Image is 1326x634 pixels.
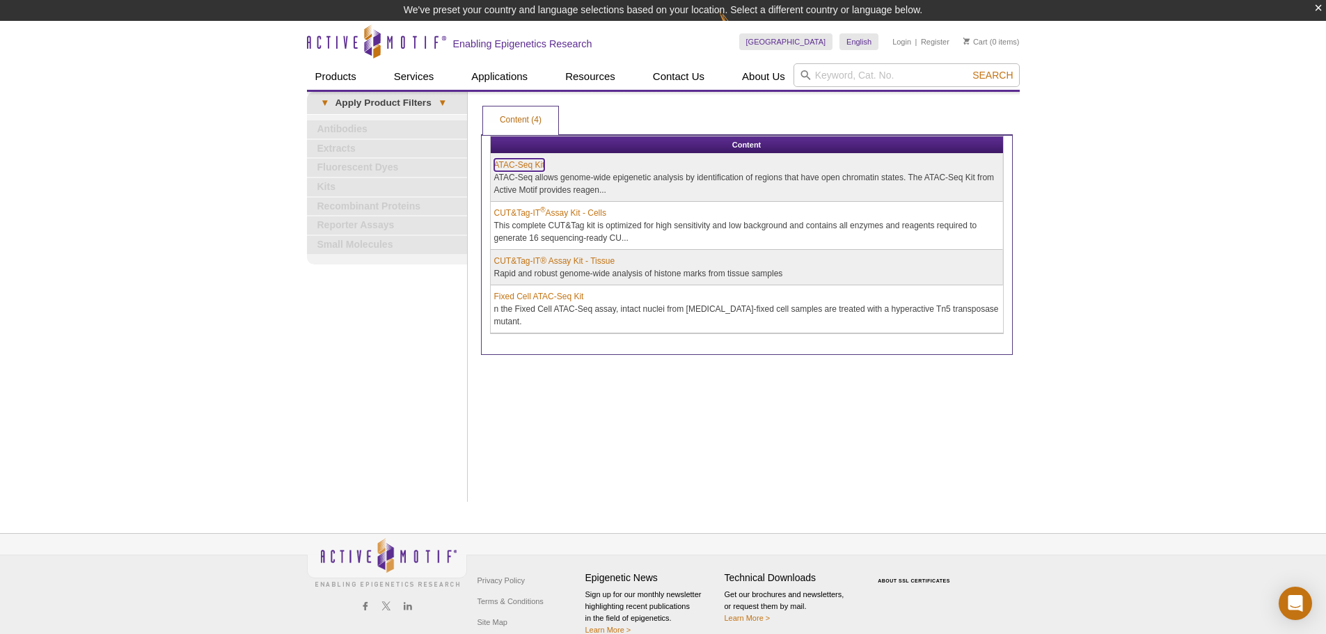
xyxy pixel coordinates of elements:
[453,38,592,50] h2: Enabling Epigenetics Research
[972,70,1013,81] span: Search
[314,97,336,109] span: ▾
[585,572,718,584] h4: Epigenetic News
[432,97,453,109] span: ▾
[892,37,911,47] a: Login
[307,140,467,158] a: Extracts
[540,206,545,214] sup: ®
[483,106,558,134] a: Content (4)
[1279,587,1312,620] div: Open Intercom Messenger
[494,290,584,303] a: Fixed Cell ATAC-Seq Kit
[864,558,968,589] table: Click to Verify - This site chose Symantec SSL for secure e-commerce and confidential communicati...
[839,33,878,50] a: English
[463,63,536,90] a: Applications
[734,63,794,90] a: About Us
[307,159,467,177] a: Fluorescent Dyes
[645,63,713,90] a: Contact Us
[307,120,467,138] a: Antibodies
[307,534,467,590] img: Active Motif,
[474,612,511,633] a: Site Map
[474,591,547,612] a: Terms & Conditions
[386,63,443,90] a: Services
[307,178,467,196] a: Kits
[725,589,857,624] p: Get our brochures and newsletters, or request them by mail.
[557,63,624,90] a: Resources
[725,614,771,622] a: Learn More >
[491,285,1003,333] td: n the Fixed Cell ATAC-Seq assay, intact nuclei from [MEDICAL_DATA]-fixed cell samples are treated...
[491,202,1003,250] td: This complete CUT&Tag kit is optimized for high sensitivity and low background and contains all e...
[491,154,1003,202] td: ATAC-Seq allows genome-wide epigenetic analysis by identification of regions that have open chrom...
[968,69,1017,81] button: Search
[915,33,917,50] li: |
[878,578,950,583] a: ABOUT SSL CERTIFICATES
[307,236,467,254] a: Small Molecules
[491,250,1003,285] td: Rapid and robust genome-wide analysis of histone marks from tissue samples
[719,10,756,43] img: Change Here
[963,38,970,45] img: Your Cart
[307,216,467,235] a: Reporter Assays
[963,33,1020,50] li: (0 items)
[491,136,1003,154] th: Content
[585,626,631,634] a: Learn More >
[307,63,365,90] a: Products
[307,92,467,114] a: ▾Apply Product Filters▾
[794,63,1020,87] input: Keyword, Cat. No.
[725,572,857,584] h4: Technical Downloads
[307,198,467,216] a: Recombinant Proteins
[494,255,615,267] a: CUT&Tag-IT® Assay Kit - Tissue
[739,33,833,50] a: [GEOGRAPHIC_DATA]
[921,37,949,47] a: Register
[474,570,528,591] a: Privacy Policy
[963,37,988,47] a: Cart
[494,207,606,219] a: CUT&Tag-IT®Assay Kit - Cells
[494,159,545,171] a: ATAC-Seq Kit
